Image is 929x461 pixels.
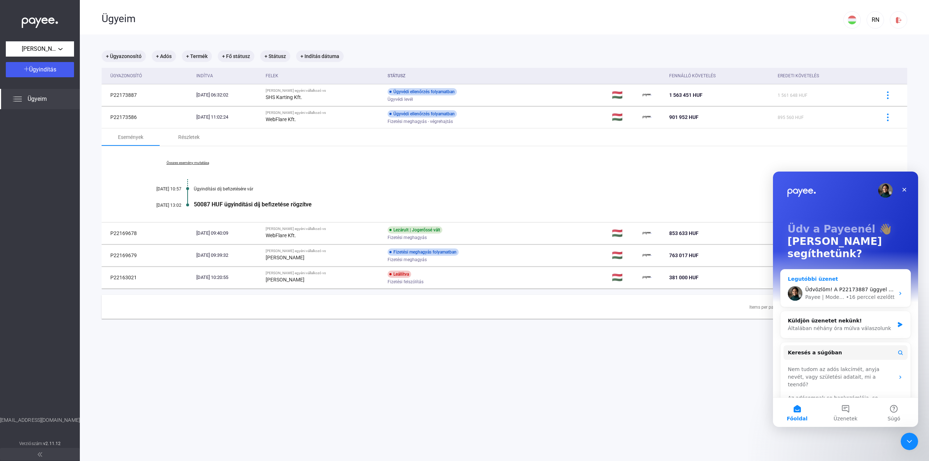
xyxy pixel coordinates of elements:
img: more-blue [884,114,892,121]
span: Fizetési felszólítás [388,277,423,286]
strong: WebFlare Kft. [266,232,296,238]
div: Indítva [196,71,260,80]
img: payee-logo [643,229,651,238]
button: Ügyindítás [6,62,74,77]
div: Az adósomnak se bankszámlája, se ingatlana, se ingósága. Ekkor is van értelme a fizetési meghagyá... [11,220,135,248]
button: Üzenetek [48,226,97,255]
button: Keresés a súgóban [11,174,135,188]
img: payee-logo [643,273,651,282]
div: Ügyazonosító [110,71,142,80]
div: [DATE] 10:57 [138,186,181,192]
div: Küldjön üzenetet nekünk! [15,145,121,153]
div: Fennálló követelés [669,71,772,80]
div: Részletek [178,133,200,141]
div: 50087 HUF ügyindítási díj befizetése rögzítve [194,201,871,208]
div: Fennálló követelés [669,71,716,80]
mat-chip: + Státusz [260,50,290,62]
iframe: Intercom live chat [901,433,918,450]
div: Lezárult | Jogerőssé vált [388,226,442,234]
a: Összes esemény mutatása [138,161,237,165]
span: 1 561 648 HUF [778,93,807,98]
span: 1 563 451 HUF [669,92,703,98]
div: Ügyeim [102,13,843,25]
div: • 16 perccel ezelőtt [73,122,122,129]
div: Eredeti követelés [778,71,871,80]
img: HU [848,16,856,24]
button: HU [843,11,861,29]
span: Üzenetek [61,244,85,250]
div: [DATE] 11:02:24 [196,114,260,121]
div: Ügyvédi ellenőrzés folyamatban [388,110,457,118]
div: RN [869,16,881,24]
div: Items per page: [749,303,779,312]
div: [DATE] 13:02 [138,203,181,208]
button: logout-red [890,11,907,29]
div: Indítva [196,71,213,80]
td: 🇭🇺 [609,84,640,106]
span: Ügyvédi levél [388,95,413,104]
div: Általában néhány óra múlva válaszolunk [15,153,121,161]
td: 🇭🇺 [609,222,640,244]
span: Súgó [115,244,127,250]
div: Bezárás [125,12,138,25]
div: Ügyazonosító [110,71,191,80]
div: Felek [266,71,278,80]
span: 895 560 HUF [778,115,804,120]
div: [PERSON_NAME] egyéni vállalkozó vs [266,111,382,115]
button: RN [867,11,884,29]
mat-chip: + Ügyazonosító [102,50,146,62]
span: 763 017 HUF [669,252,699,258]
img: plus-white.svg [24,66,29,71]
strong: [PERSON_NAME] [266,255,304,260]
div: Események [118,133,143,141]
div: Ügyindítási díj befizetésére vár [194,186,871,192]
img: list.svg [13,95,22,103]
div: [DATE] 09:40:09 [196,230,260,237]
div: [PERSON_NAME] egyéni vállalkozó vs [266,227,382,231]
span: Ügyeim [28,95,47,103]
td: P22173887 [102,84,193,106]
div: Felek [266,71,382,80]
div: [PERSON_NAME] egyéni vállalkozó vs [266,249,382,253]
div: [PERSON_NAME] egyéni vállalkozó vs [266,89,382,93]
div: Fizetési meghagyás folyamatban [388,248,459,256]
div: Az adósomnak se bankszámlája, se ingatlana, se ingósága. Ekkor is van értelme a fizetési meghagyá... [15,223,122,246]
button: Súgó [97,226,145,255]
mat-chip: + Fő státusz [218,50,254,62]
td: 🇭🇺 [609,106,640,128]
div: Nem tudom az adós lakcímét, anyja nevét, vagy születési adatait, mi a teendő? [11,191,135,220]
strong: SHS Karting Kft. [266,94,302,100]
span: Keresés a súgóban [15,177,69,185]
strong: [PERSON_NAME] [266,277,304,283]
mat-chip: + Termék [182,50,212,62]
div: Nem tudom az adós lakcímét, anyja nevét, vagy születési adatait, mi a teendő? [15,194,122,217]
img: payee-logo [643,91,651,99]
span: Fizetési meghagyás [388,233,427,242]
img: more-blue [884,91,892,99]
strong: WebFlare Kft. [266,116,296,122]
div: [PERSON_NAME] egyéni vállalkozó vs [266,271,382,275]
span: 381 000 HUF [669,275,699,280]
span: 901 952 HUF [669,114,699,120]
img: payee-logo [643,251,651,260]
img: payee-logo [643,113,651,122]
td: 🇭🇺 [609,244,640,266]
td: P22173586 [102,106,193,128]
div: Ügyvédi ellenőrzés folyamatban [388,88,457,95]
div: Eredeti követelés [778,71,819,80]
span: Fizetési meghagyás [388,255,427,264]
td: 🇭🇺 [609,267,640,288]
button: more-blue [880,87,895,103]
span: Főoldal [14,244,34,250]
div: [DATE] 10:20:55 [196,274,260,281]
button: more-blue [880,110,895,125]
td: P22169679 [102,244,193,266]
div: Küldjön üzenetet nekünk!Általában néhány óra múlva válaszolunk [7,139,138,167]
iframe: Intercom live chat [773,172,918,427]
